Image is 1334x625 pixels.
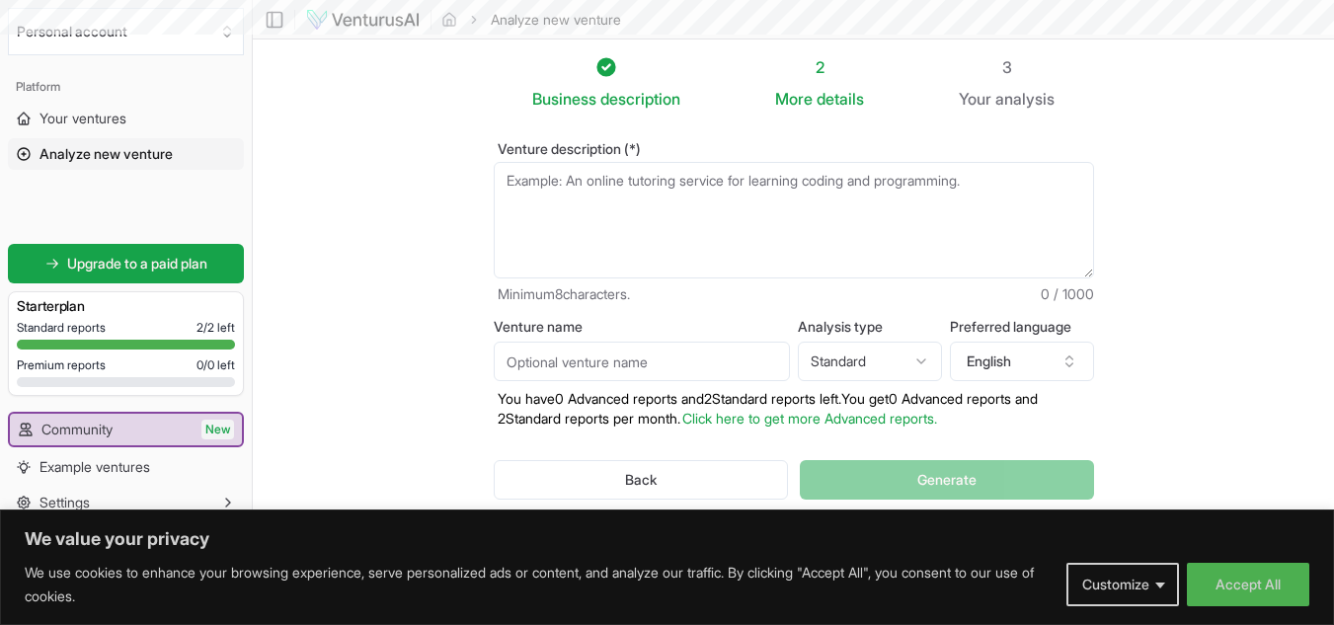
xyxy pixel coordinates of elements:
[39,457,150,477] span: Example ventures
[10,414,242,445] a: CommunityNew
[494,342,790,381] input: Optional venture name
[67,254,207,273] span: Upgrade to a paid plan
[494,142,1094,156] label: Venture description (*)
[17,320,106,336] span: Standard reports
[798,320,942,334] label: Analysis type
[196,320,235,336] span: 2 / 2 left
[775,55,864,79] div: 2
[817,89,864,109] span: details
[17,296,235,316] h3: Starter plan
[600,89,680,109] span: description
[1187,563,1309,606] button: Accept All
[498,284,630,304] span: Minimum 8 characters.
[201,420,234,439] span: New
[17,357,106,373] span: Premium reports
[39,109,126,128] span: Your ventures
[39,493,90,512] span: Settings
[8,451,244,483] a: Example ventures
[959,87,991,111] span: Your
[532,87,596,111] span: Business
[494,389,1094,429] p: You have 0 Advanced reports and 2 Standard reports left. Y ou get 0 Advanced reports and 2 Standa...
[950,320,1094,334] label: Preferred language
[8,244,244,283] a: Upgrade to a paid plan
[39,144,173,164] span: Analyze new venture
[494,460,789,500] button: Back
[950,342,1094,381] button: English
[959,55,1055,79] div: 3
[25,561,1052,608] p: We use cookies to enhance your browsing experience, serve personalized ads or content, and analyz...
[196,357,235,373] span: 0 / 0 left
[8,103,244,134] a: Your ventures
[682,410,937,427] a: Click here to get more Advanced reports.
[25,527,1309,551] p: We value your privacy
[8,138,244,170] a: Analyze new venture
[41,420,113,439] span: Community
[8,487,244,518] button: Settings
[494,320,790,334] label: Venture name
[8,71,244,103] div: Platform
[995,89,1055,109] span: analysis
[1066,563,1179,606] button: Customize
[775,87,813,111] span: More
[1041,284,1094,304] span: 0 / 1000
